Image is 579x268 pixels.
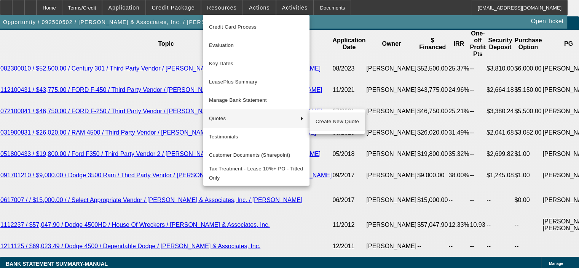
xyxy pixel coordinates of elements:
[209,132,303,141] span: Testimonials
[316,117,359,126] span: Create New Quote
[209,164,303,183] span: Tax Treatment - Lease 10%+ PO - Titled Only
[209,41,303,50] span: Evaluation
[209,114,294,123] span: Quotes
[209,77,303,87] span: LeasePlus Summary
[209,96,303,105] span: Manage Bank Statement
[209,59,303,68] span: Key Dates
[209,22,303,32] span: Credit Card Process
[209,151,303,160] span: Customer Documents (Sharepoint)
